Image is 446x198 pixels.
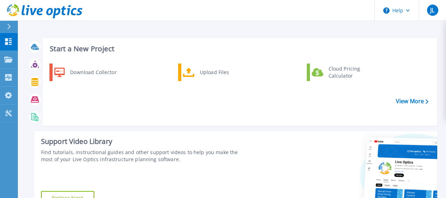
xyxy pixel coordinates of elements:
[50,45,428,53] h3: Start a New Project
[307,64,379,81] a: Cloud Pricing Calculator
[396,98,428,105] a: View More
[196,65,248,79] div: Upload Files
[67,65,120,79] div: Download Collector
[41,137,251,146] div: Support Video Library
[41,149,251,163] div: Find tutorials, instructional guides and other support videos to help you make the most of your L...
[325,65,377,79] div: Cloud Pricing Calculator
[49,64,121,81] a: Download Collector
[430,7,434,13] span: JL
[178,64,250,81] a: Upload Files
